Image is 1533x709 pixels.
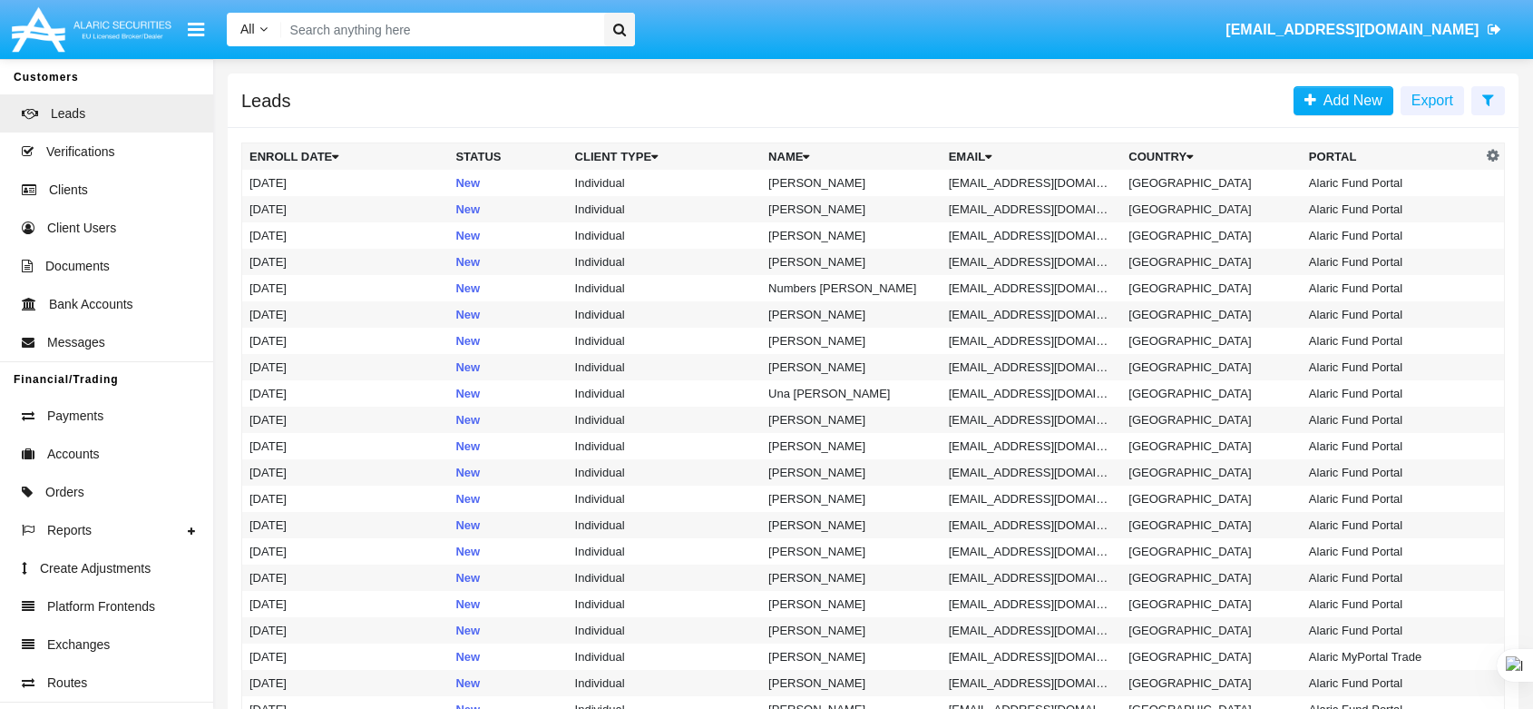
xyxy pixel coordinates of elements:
td: Alaric Fund Portal [1302,222,1482,249]
td: [EMAIL_ADDRESS][DOMAIN_NAME] [942,222,1122,249]
td: [PERSON_NAME] [761,644,942,670]
button: Export [1401,86,1464,115]
td: [EMAIL_ADDRESS][DOMAIN_NAME] [942,170,1122,196]
a: All [227,20,281,39]
td: [PERSON_NAME] [761,433,942,459]
span: Messages [47,333,105,352]
td: [GEOGRAPHIC_DATA] [1121,591,1302,617]
td: [DATE] [242,328,449,354]
td: [GEOGRAPHIC_DATA] [1121,222,1302,249]
td: [EMAIL_ADDRESS][DOMAIN_NAME] [942,301,1122,328]
td: New [448,196,567,222]
td: [GEOGRAPHIC_DATA] [1121,170,1302,196]
th: Client Type [568,143,762,171]
span: Client Users [47,219,116,238]
td: [EMAIL_ADDRESS][DOMAIN_NAME] [942,538,1122,565]
th: Enroll Date [242,143,449,171]
td: New [448,222,567,249]
td: [EMAIL_ADDRESS][DOMAIN_NAME] [942,670,1122,696]
td: [PERSON_NAME] [761,670,942,696]
td: New [448,644,567,670]
td: Alaric Fund Portal [1302,617,1482,644]
td: New [448,538,567,565]
td: [DATE] [242,591,449,617]
td: [GEOGRAPHIC_DATA] [1121,433,1302,459]
td: [EMAIL_ADDRESS][DOMAIN_NAME] [942,459,1122,486]
td: [GEOGRAPHIC_DATA] [1121,380,1302,407]
td: Alaric Fund Portal [1302,459,1482,486]
td: [DATE] [242,196,449,222]
td: [DATE] [242,301,449,328]
td: New [448,380,567,407]
td: Individual [568,433,762,459]
td: [DATE] [242,486,449,512]
td: [EMAIL_ADDRESS][DOMAIN_NAME] [942,617,1122,644]
h5: Leads [241,94,291,108]
td: Alaric Fund Portal [1302,249,1482,275]
td: Alaric Fund Portal [1302,328,1482,354]
td: [PERSON_NAME] [761,170,942,196]
span: Verifications [46,143,114,162]
td: Individual [568,591,762,617]
span: All [240,22,255,36]
td: New [448,617,567,644]
td: [GEOGRAPHIC_DATA] [1121,328,1302,354]
a: [EMAIL_ADDRESS][DOMAIN_NAME] [1217,5,1510,55]
td: Alaric Fund Portal [1302,407,1482,433]
td: [EMAIL_ADDRESS][DOMAIN_NAME] [942,380,1122,407]
td: [GEOGRAPHIC_DATA] [1121,249,1302,275]
td: Individual [568,380,762,407]
td: New [448,275,567,301]
span: Routes [47,674,87,693]
td: Individual [568,249,762,275]
td: [PERSON_NAME] [761,512,942,538]
span: Reports [47,521,92,540]
td: [DATE] [242,354,449,380]
td: New [448,565,567,591]
th: Country [1121,143,1302,171]
span: [EMAIL_ADDRESS][DOMAIN_NAME] [1225,22,1479,37]
th: Email [942,143,1122,171]
td: New [448,328,567,354]
td: [EMAIL_ADDRESS][DOMAIN_NAME] [942,591,1122,617]
td: [DATE] [242,459,449,486]
td: Alaric Fund Portal [1302,196,1482,222]
span: Export [1411,93,1453,108]
td: Individual [568,486,762,512]
td: [DATE] [242,565,449,591]
td: [PERSON_NAME] [761,538,942,565]
td: [EMAIL_ADDRESS][DOMAIN_NAME] [942,354,1122,380]
td: [DATE] [242,249,449,275]
span: Payments [47,407,103,426]
td: [EMAIL_ADDRESS][DOMAIN_NAME] [942,196,1122,222]
td: Individual [568,222,762,249]
td: [EMAIL_ADDRESS][DOMAIN_NAME] [942,486,1122,512]
td: Alaric Fund Portal [1302,591,1482,617]
td: [EMAIL_ADDRESS][DOMAIN_NAME] [942,512,1122,538]
td: [GEOGRAPHIC_DATA] [1121,196,1302,222]
td: Alaric Fund Portal [1302,670,1482,696]
td: [PERSON_NAME] [761,328,942,354]
span: Clients [49,181,88,200]
td: Individual [568,644,762,670]
td: Individual [568,617,762,644]
span: Platform Frontends [47,597,155,616]
td: [PERSON_NAME] [761,222,942,249]
td: New [448,433,567,459]
td: [DATE] [242,433,449,459]
td: [PERSON_NAME] [761,249,942,275]
td: Alaric Fund Portal [1302,512,1482,538]
td: Alaric Fund Portal [1302,538,1482,565]
td: [PERSON_NAME] [761,565,942,591]
td: [GEOGRAPHIC_DATA] [1121,459,1302,486]
td: [PERSON_NAME] [761,301,942,328]
td: Individual [568,538,762,565]
td: New [448,670,567,696]
td: Individual [568,565,762,591]
td: Alaric Fund Portal [1302,380,1482,407]
td: [DATE] [242,670,449,696]
span: Bank Accounts [49,295,133,314]
td: [EMAIL_ADDRESS][DOMAIN_NAME] [942,644,1122,670]
td: Numbers [PERSON_NAME] [761,275,942,301]
td: [DATE] [242,407,449,433]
